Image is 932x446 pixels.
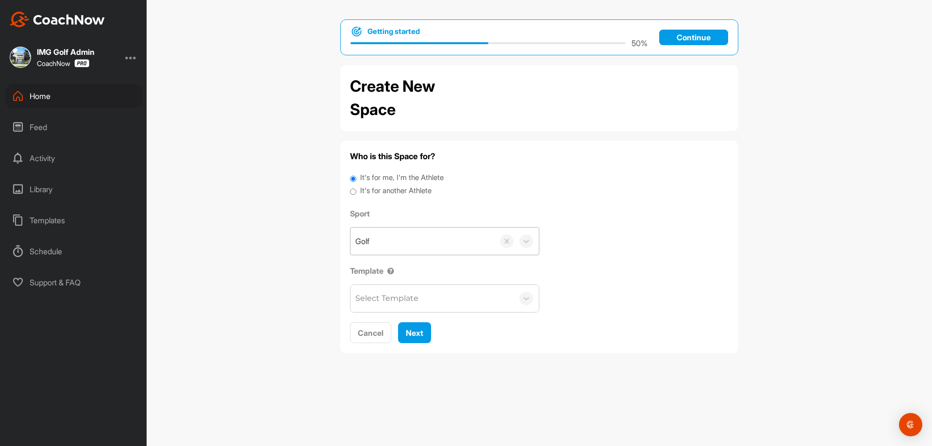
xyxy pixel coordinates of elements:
span: Next [406,328,423,338]
h2: Create New Space [350,75,481,121]
img: bullseye [350,26,363,37]
div: Feed [5,115,142,139]
button: Cancel [350,322,391,343]
div: Select Template [355,293,418,304]
div: Activity [5,146,142,170]
img: square_e24ab7e1e8666c6ba6e3f1b6a9a0c7eb.jpg [10,47,31,68]
div: IMG Golf Admin [37,48,95,56]
img: CoachNow [10,12,105,27]
label: It's for me, I'm the Athlete [360,172,444,183]
div: Support & FAQ [5,270,142,295]
h1: Getting started [367,26,420,37]
div: Library [5,177,142,201]
button: Next [398,322,431,343]
label: It's for another Athlete [360,185,432,197]
div: Schedule [5,239,142,264]
div: CoachNow [37,59,89,67]
label: Template [350,265,539,277]
a: Continue [659,30,728,45]
div: Open Intercom Messenger [899,413,922,436]
h4: Who is this Space for? [350,150,729,163]
div: Templates [5,208,142,232]
label: Sport [350,208,539,219]
div: Home [5,84,142,108]
img: CoachNow Pro [74,59,89,67]
div: Golf [355,235,369,247]
p: 50 % [632,37,648,49]
span: Cancel [358,328,383,338]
